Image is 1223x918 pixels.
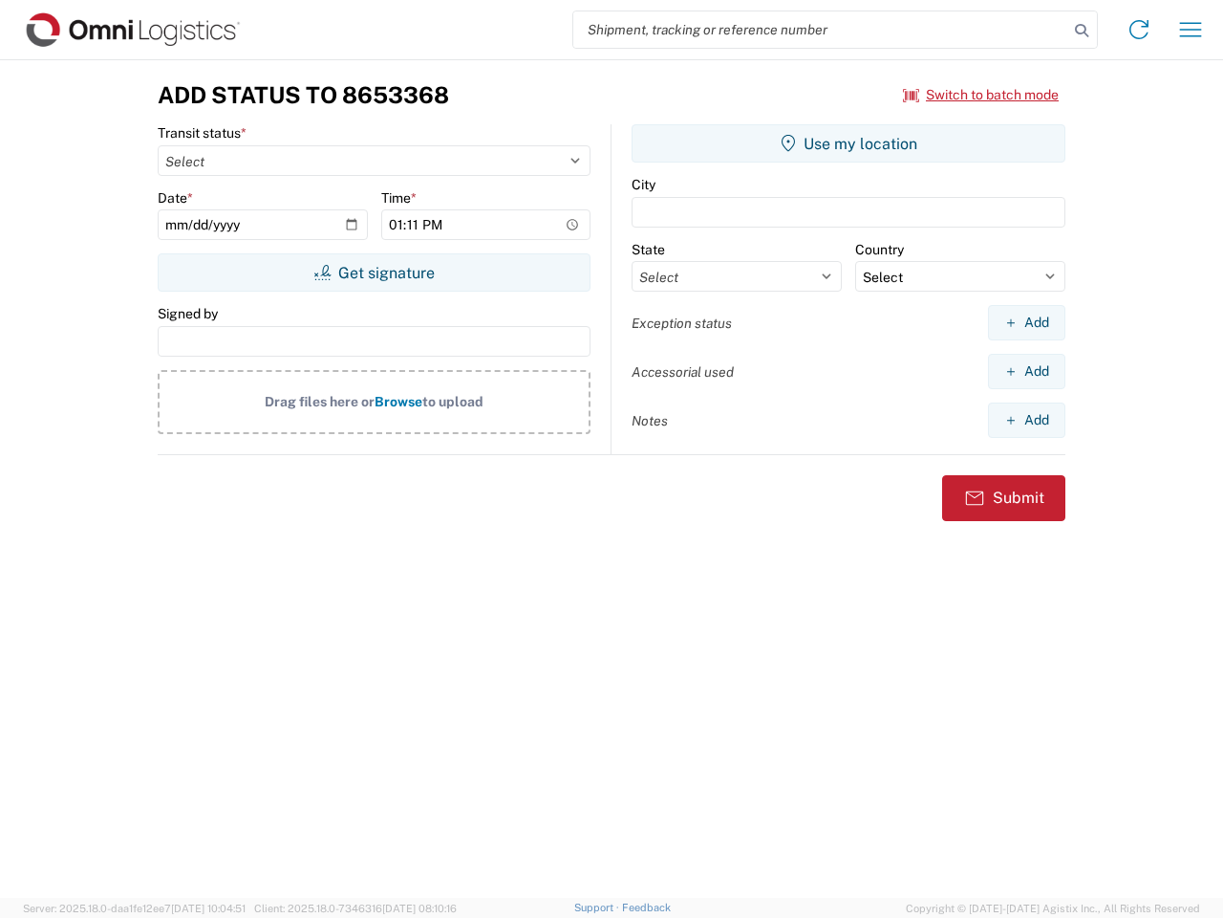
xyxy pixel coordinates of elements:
[632,241,665,258] label: State
[855,241,904,258] label: Country
[988,403,1065,438] button: Add
[158,253,590,292] button: Get signature
[574,902,622,913] a: Support
[632,412,668,429] label: Notes
[422,394,483,409] span: to upload
[622,902,671,913] a: Feedback
[265,394,375,409] span: Drag files here or
[988,354,1065,389] button: Add
[632,176,655,193] label: City
[942,475,1065,521] button: Submit
[23,903,246,914] span: Server: 2025.18.0-daa1fe12ee7
[158,305,218,322] label: Signed by
[573,11,1068,48] input: Shipment, tracking or reference number
[158,189,193,207] label: Date
[632,363,734,381] label: Accessorial used
[906,900,1200,917] span: Copyright © [DATE]-[DATE] Agistix Inc., All Rights Reserved
[171,903,246,914] span: [DATE] 10:04:51
[632,315,732,332] label: Exception status
[375,394,422,409] span: Browse
[382,903,457,914] span: [DATE] 08:10:16
[988,305,1065,340] button: Add
[632,124,1065,163] button: Use my location
[254,903,457,914] span: Client: 2025.18.0-7346316
[381,189,417,207] label: Time
[158,124,247,142] label: Transit status
[903,79,1059,111] button: Switch to batch mode
[158,81,449,109] h3: Add Status to 8653368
